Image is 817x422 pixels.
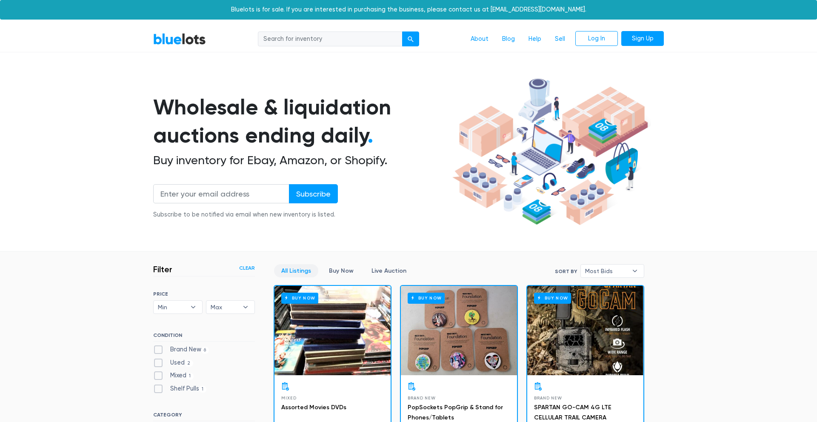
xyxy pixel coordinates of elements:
span: Most Bids [585,265,628,277]
a: Live Auction [364,264,414,277]
a: Blog [495,31,522,47]
h2: Buy inventory for Ebay, Amazon, or Shopify. [153,153,449,168]
a: Help [522,31,548,47]
a: Buy Now [274,286,391,375]
label: Brand New [153,345,209,354]
span: Min [158,301,186,314]
h6: Buy Now [534,293,571,303]
a: SPARTAN GO-CAM 4G LTE CELLULAR TRAIL CAMERA [534,404,611,421]
a: Buy Now [401,286,517,375]
b: ▾ [184,301,202,314]
input: Enter your email address [153,184,289,203]
label: Sort By [555,268,577,275]
label: Used [153,358,193,368]
h6: CONDITION [153,332,255,342]
h6: CATEGORY [153,412,255,421]
span: Mixed [281,396,296,400]
span: Brand New [534,396,562,400]
a: All Listings [274,264,318,277]
a: Log In [575,31,618,46]
label: Mixed [153,371,194,380]
a: PopSockets PopGrip & Stand for Phones/Tablets [408,404,503,421]
img: hero-ee84e7d0318cb26816c560f6b4441b76977f77a177738b4e94f68c95b2b83dbb.png [449,74,651,229]
label: Shelf Pulls [153,384,206,393]
h6: Buy Now [408,293,445,303]
a: BlueLots [153,33,206,45]
span: 1 [186,373,194,380]
b: ▾ [237,301,254,314]
span: 6 [201,347,209,354]
span: Max [211,301,239,314]
div: Subscribe to be notified via email when new inventory is listed. [153,210,338,220]
a: Buy Now [527,286,643,375]
a: Sell [548,31,572,47]
input: Subscribe [289,184,338,203]
h3: Filter [153,264,172,274]
h6: PRICE [153,291,255,297]
span: Brand New [408,396,435,400]
span: 2 [185,360,193,367]
h6: Buy Now [281,293,318,303]
b: ▾ [626,265,644,277]
span: 1 [199,386,206,393]
a: Assorted Movies DVDs [281,404,346,411]
input: Search for inventory [258,31,403,47]
a: Buy Now [322,264,361,277]
a: About [464,31,495,47]
span: . [368,123,373,148]
a: Clear [239,264,255,272]
h1: Wholesale & liquidation auctions ending daily [153,93,449,150]
a: Sign Up [621,31,664,46]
